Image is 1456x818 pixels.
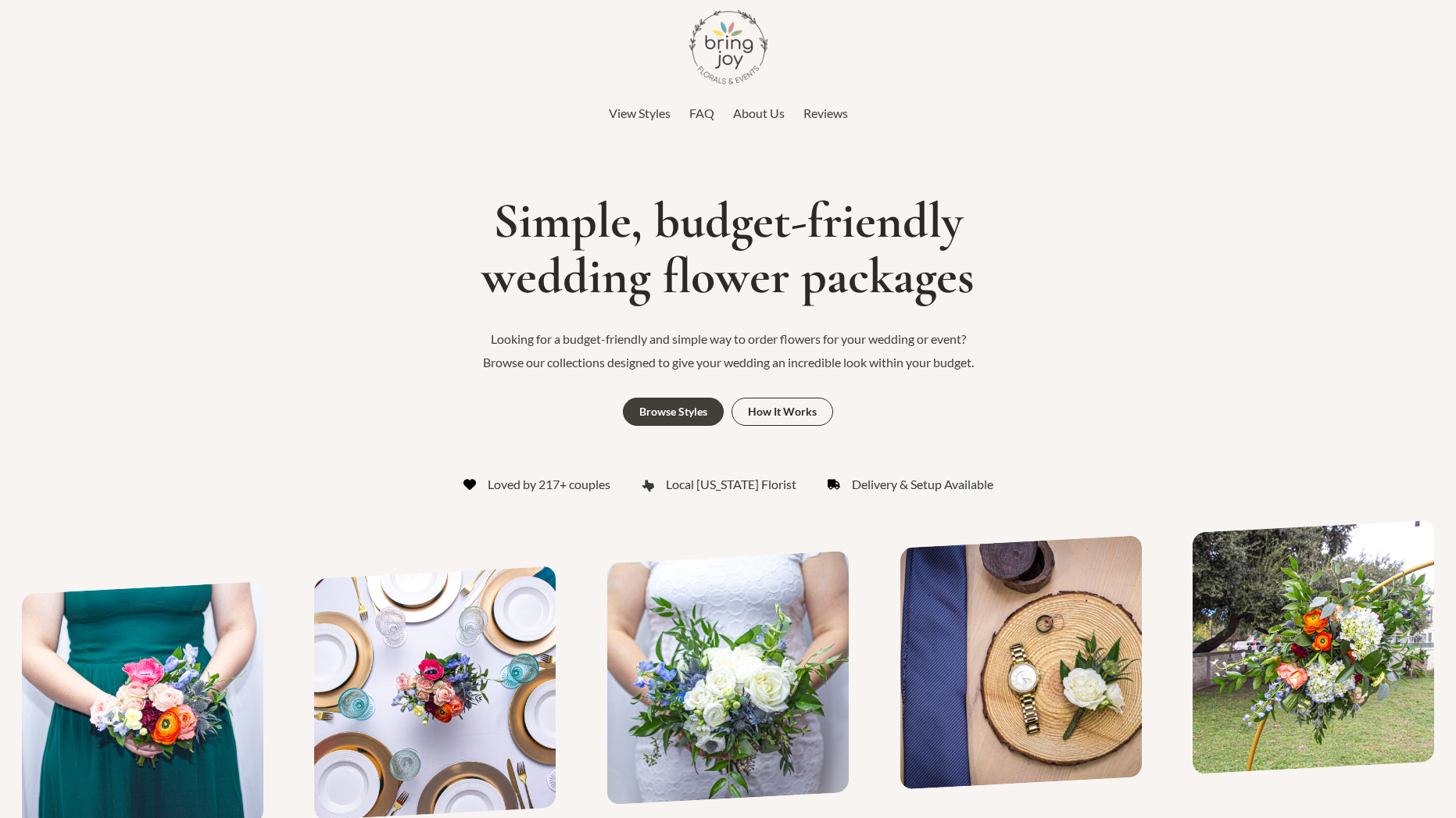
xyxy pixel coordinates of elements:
span: Loved by 217+ couples [488,473,610,496]
a: Browse Styles [623,398,724,426]
div: How It Works [748,406,817,417]
h1: Simple, budget-friendly wedding flower packages [8,194,1448,304]
a: How It Works [732,398,833,426]
span: View Styles [609,105,671,120]
nav: Top Header Menu [259,102,1197,125]
span: FAQ [689,105,714,120]
span: Local [US_STATE] Florist [666,473,796,496]
p: Looking for a budget-friendly and simple way to order flowers for your wedding or event? Browse o... [470,327,986,373]
a: Reviews [803,102,848,125]
div: Browse Styles [639,406,707,417]
a: View Styles [609,102,671,125]
span: About Us [733,105,785,120]
span: Reviews [803,105,848,120]
a: FAQ [689,102,714,125]
span: Delivery & Setup Available [852,473,993,496]
a: About Us [733,102,785,125]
